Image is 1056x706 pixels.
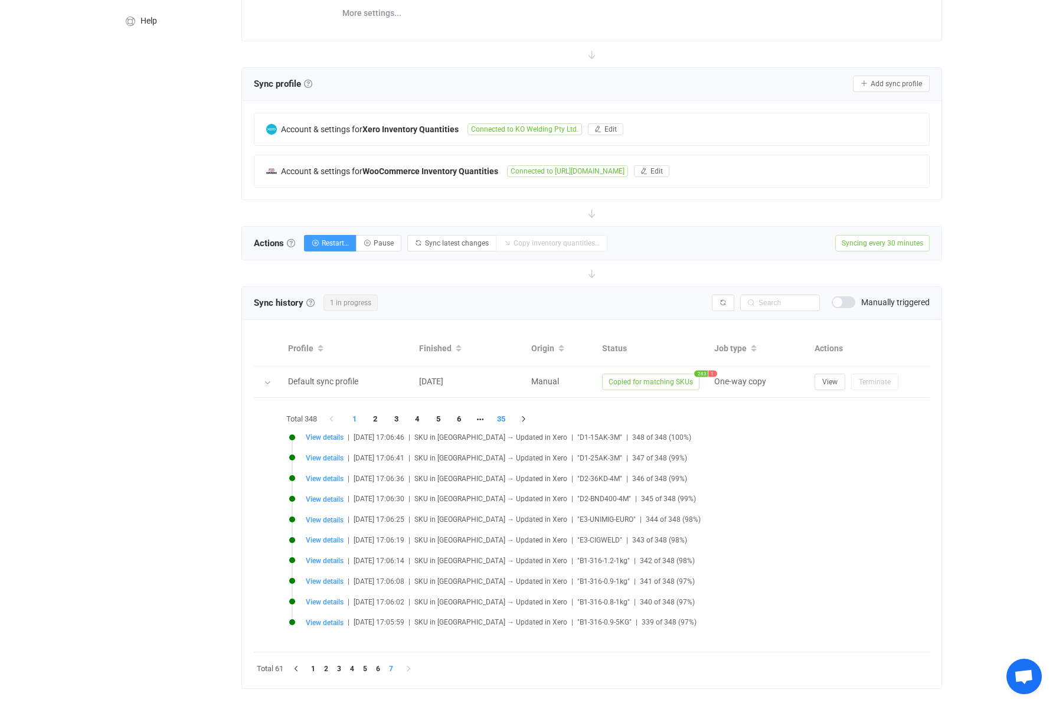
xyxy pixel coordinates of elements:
[871,80,922,88] span: Add sync profile
[254,75,312,93] span: Sync profile
[632,433,691,442] span: 348 of 348 (100%)
[408,598,410,606] span: |
[577,495,631,503] span: "D2-BND400-4M"
[636,618,637,626] span: |
[853,76,930,92] button: Add sync profile
[359,662,372,675] li: 5
[286,411,317,427] span: Total 348
[372,662,385,675] li: 6
[362,166,498,176] b: WooCommerce Inventory Quantities
[577,618,632,626] span: "B1-316-0.9-5KG"
[408,557,410,565] span: |
[354,577,404,586] span: [DATE] 17:06:08
[408,433,410,442] span: |
[306,557,344,565] span: View details
[348,577,349,586] span: |
[414,618,567,626] span: SKU in [GEOGRAPHIC_DATA] → Updated in Xero
[348,475,349,483] span: |
[626,536,628,544] span: |
[306,598,344,606] span: View details
[740,295,820,311] input: Search
[306,516,344,524] span: View details
[354,557,404,565] span: [DATE] 17:06:14
[496,235,607,251] button: Copy inventory quantities…
[851,374,898,390] button: Terminate
[596,342,708,355] div: Status
[414,433,567,442] span: SKU in [GEOGRAPHIC_DATA] → Updated in Xero
[320,662,333,675] li: 2
[634,165,669,177] button: Edit
[306,475,344,483] span: View details
[577,433,622,442] span: "D1-15AK-3M"
[577,598,630,606] span: "B1-316-0.8-1kg"
[427,411,449,427] li: 5
[306,454,344,462] span: View details
[809,342,930,355] div: Actions
[306,577,344,586] span: View details
[408,618,410,626] span: |
[407,235,496,251] button: Sync latest changes
[632,536,687,544] span: 343 of 348 (98%)
[571,475,573,483] span: |
[348,454,349,462] span: |
[525,339,596,359] div: Origin
[708,339,809,359] div: Job type
[407,411,428,427] li: 4
[414,536,567,544] span: SKU in [GEOGRAPHIC_DATA] → Updated in Xero
[640,557,695,565] span: 342 of 348 (98%)
[571,598,573,606] span: |
[408,475,410,483] span: |
[254,298,303,308] span: Sync history
[634,577,636,586] span: |
[374,239,394,247] span: Pause
[348,495,349,503] span: |
[354,515,404,524] span: [DATE] 17:06:25
[414,557,567,565] span: SKU in [GEOGRAPHIC_DATA] → Updated in Xero
[354,598,404,606] span: [DATE] 17:06:02
[354,433,404,442] span: [DATE] 17:06:46
[602,374,699,390] span: Copied for matching SKUs
[362,125,459,134] b: Xero Inventory Quantities
[304,235,357,251] button: Restart…
[694,370,708,377] span: 283
[640,598,695,606] span: 340 of 348 (97%)
[356,235,401,251] button: Pause
[577,536,622,544] span: "E3-CIGWELD"
[641,495,696,503] span: 345 of 348 (99%)
[266,166,277,177] img: woo-commerce.png
[140,17,157,26] span: Help
[626,454,628,462] span: |
[640,577,695,586] span: 341 of 348 (97%)
[365,411,386,427] li: 2
[413,339,525,359] div: Finished
[408,536,410,544] span: |
[632,475,687,483] span: 346 of 348 (99%)
[577,475,622,483] span: "D2-36KD-4M"
[414,495,567,503] span: SKU in [GEOGRAPHIC_DATA] → Updated in Xero
[577,515,636,524] span: "E3-UNIMIG-EURO"
[408,515,410,524] span: |
[815,377,845,386] a: View
[626,475,628,483] span: |
[266,124,277,135] img: xero.png
[525,375,596,388] div: Manual
[348,433,349,442] span: |
[354,536,404,544] span: [DATE] 17:06:19
[577,557,630,565] span: "B1-316-1.2-1kg"
[634,557,636,565] span: |
[507,165,628,177] span: Connected to [URL][DOMAIN_NAME]
[322,239,349,247] span: Restart…
[281,166,362,176] span: Account & settings for
[408,454,410,462] span: |
[323,295,378,311] span: 1 in progress
[348,536,349,544] span: |
[112,4,230,37] a: Help
[859,378,891,386] span: Terminate
[254,234,295,252] span: Actions
[306,619,344,627] span: View details
[571,454,573,462] span: |
[257,662,283,675] span: Total 61
[419,377,443,386] span: [DATE]
[571,495,573,503] span: |
[342,1,401,25] span: More settings...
